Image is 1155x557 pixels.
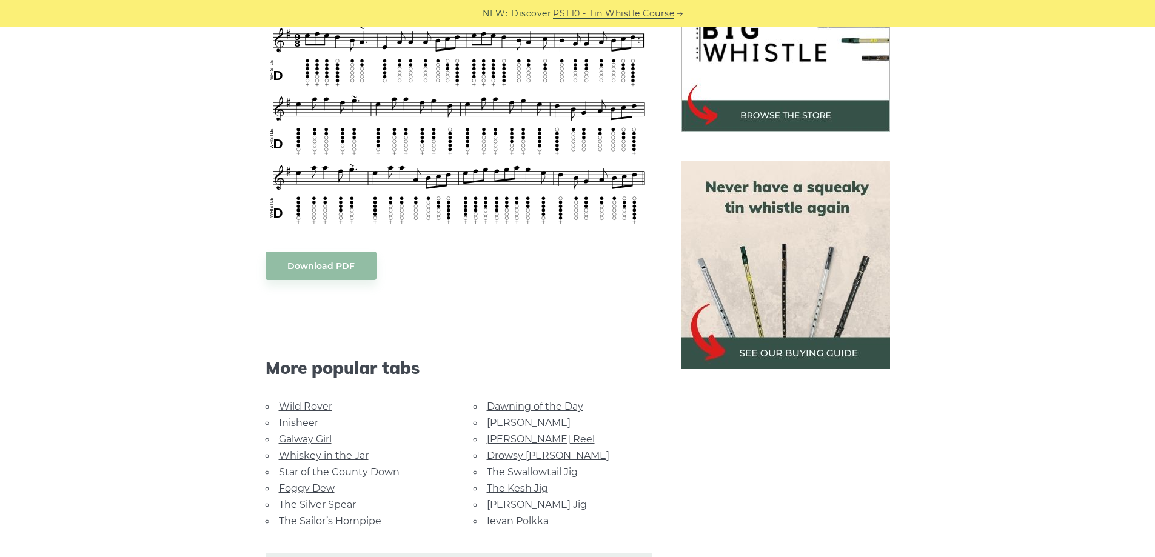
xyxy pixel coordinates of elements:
[487,499,587,510] a: [PERSON_NAME] Jig
[279,466,400,478] a: Star of the County Down
[511,7,551,21] span: Discover
[279,499,356,510] a: The Silver Spear
[279,482,335,494] a: Foggy Dew
[487,417,571,429] a: [PERSON_NAME]
[487,515,549,527] a: Ievan Polkka
[279,417,318,429] a: Inisheer
[681,161,890,369] img: tin whistle buying guide
[483,7,507,21] span: NEW:
[487,466,578,478] a: The Swallowtail Jig
[487,433,595,445] a: [PERSON_NAME] Reel
[279,515,381,527] a: The Sailor’s Hornpipe
[266,252,377,280] a: Download PDF
[487,401,583,412] a: Dawning of the Day
[487,450,609,461] a: Drowsy [PERSON_NAME]
[279,433,332,445] a: Galway Girl
[266,358,652,378] span: More popular tabs
[487,482,548,494] a: The Kesh Jig
[553,7,674,21] a: PST10 - Tin Whistle Course
[279,450,369,461] a: Whiskey in the Jar
[279,401,332,412] a: Wild Rover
